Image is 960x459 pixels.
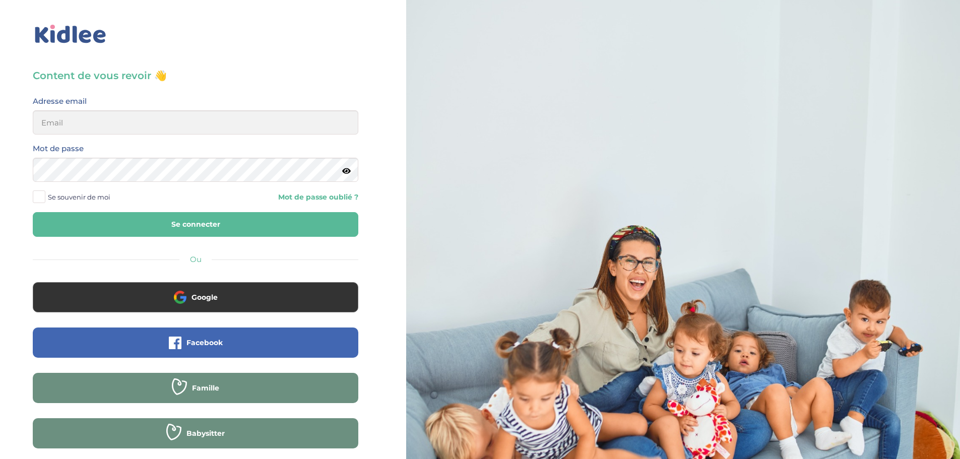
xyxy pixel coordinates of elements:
[33,327,358,358] button: Facebook
[33,418,358,448] button: Babysitter
[174,291,186,303] img: google.png
[33,345,358,354] a: Facebook
[33,282,358,312] button: Google
[186,428,225,438] span: Babysitter
[33,69,358,83] h3: Content de vous revoir 👋
[33,95,87,108] label: Adresse email
[186,338,223,348] span: Facebook
[33,23,108,46] img: logo_kidlee_bleu
[48,190,110,204] span: Se souvenir de moi
[33,299,358,309] a: Google
[33,373,358,403] button: Famille
[190,254,202,264] span: Ou
[33,435,358,445] a: Babysitter
[169,337,181,349] img: facebook.png
[33,212,358,237] button: Se connecter
[191,292,218,302] span: Google
[33,142,84,155] label: Mot de passe
[33,390,358,400] a: Famille
[203,192,358,202] a: Mot de passe oublié ?
[33,110,358,135] input: Email
[192,383,219,393] span: Famille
